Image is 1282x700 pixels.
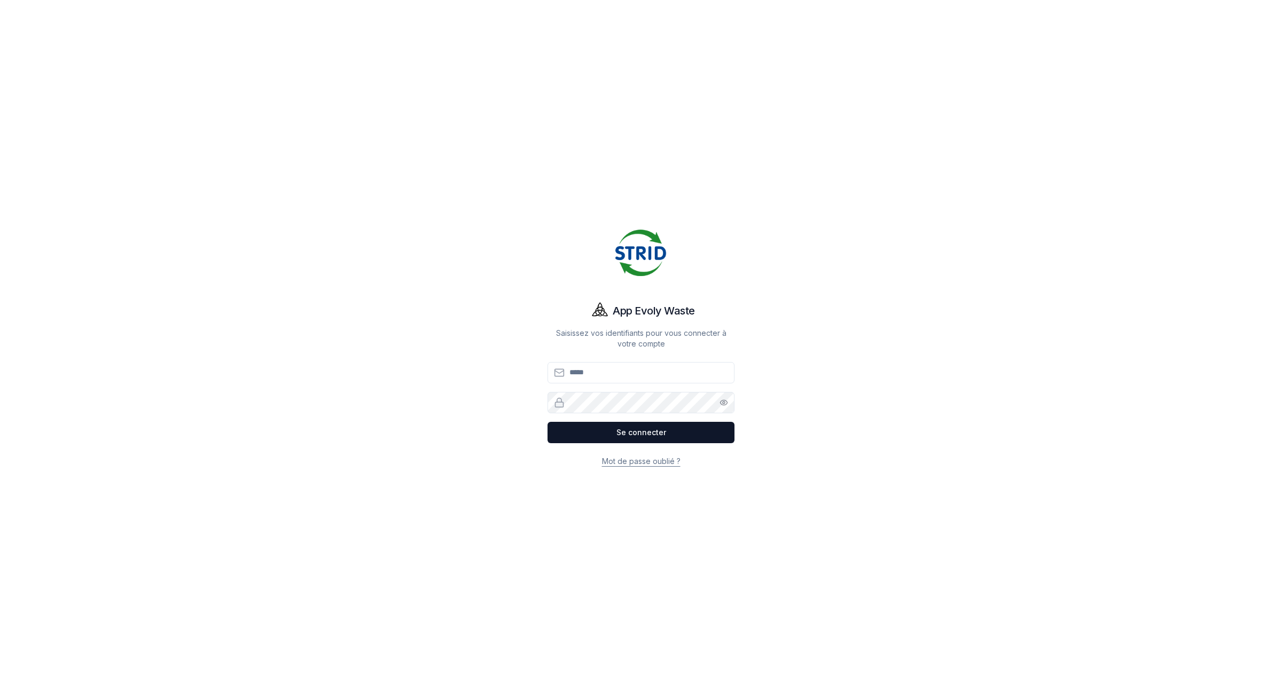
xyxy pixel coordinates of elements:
[613,303,695,318] h1: App Evoly Waste
[587,298,613,324] img: Evoly Logo
[548,328,734,349] p: Saisissez vos identifiants pour vous connecter à votre compte
[548,422,734,443] button: Se connecter
[615,227,667,279] img: Strid Logo
[602,457,681,466] a: Mot de passe oublié ?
